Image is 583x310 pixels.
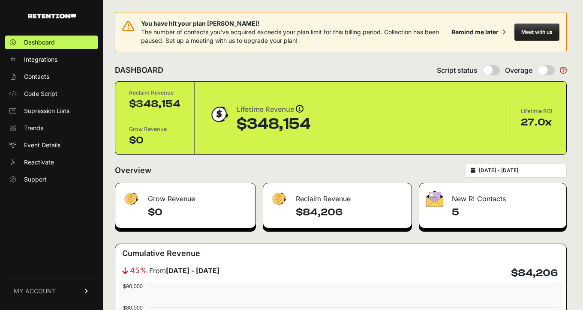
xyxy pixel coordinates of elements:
a: Integrations [5,53,98,66]
div: Remind me later [451,28,499,36]
span: You have hit your plan [PERSON_NAME]! [141,19,448,28]
div: Grow Revenue [129,125,180,134]
span: Event Details [24,141,60,149]
span: The number of contacts you've acquired exceeds your plan limit for this billing period. Collectio... [141,28,439,44]
div: 27.0x [521,116,553,129]
a: Event Details [5,138,98,152]
span: Dashboard [24,38,55,47]
h2: Overview [115,164,151,176]
span: Integrations [24,55,57,64]
span: 45% [130,265,147,277]
span: MY ACCOUNT [14,287,56,295]
a: Supression Lists [5,104,98,118]
span: Supression Lists [24,107,69,115]
a: Dashboard [5,36,98,49]
span: Overage [505,65,532,75]
div: Reclaim Revenue [263,183,411,209]
span: Trends [24,124,43,132]
img: dollar-coin-05c43ed7efb7bc0c12610022525b4bbbb207c7efeef5aecc26f025e68dcafac9.png [208,104,230,125]
div: $348,154 [237,116,311,133]
a: Trends [5,121,98,135]
div: New R! Contacts [419,183,566,209]
span: Support [24,175,47,184]
div: $348,154 [129,97,180,111]
a: MY ACCOUNT [5,278,98,304]
h4: 5 [452,206,559,219]
h2: DASHBOARD [115,64,163,76]
span: Script status [437,65,478,75]
a: Reactivate [5,155,98,169]
span: From [149,265,219,276]
a: Support [5,173,98,186]
div: Grow Revenue [115,183,255,209]
h4: $84,206 [296,206,404,219]
h4: $0 [148,206,249,219]
span: Contacts [24,72,49,81]
img: fa-dollar-13500eef13a19c4ab2b9ed9ad552e47b0d9fc28b02b83b90ba0e00f96d6372e9.png [122,191,139,207]
button: Meet with us [514,24,559,41]
strong: [DATE] - [DATE] [166,266,219,275]
div: Lifetime ROI [521,107,553,116]
div: Lifetime Revenue [237,104,311,116]
a: Contacts [5,70,98,83]
h4: $84,206 [511,266,558,280]
button: Remind me later [448,24,509,40]
div: Reclaim Revenue [129,89,180,97]
h3: Cumulative Revenue [122,247,200,259]
a: Code Script [5,87,98,101]
img: Retention.com [28,14,76,18]
img: fa-dollar-13500eef13a19c4ab2b9ed9ad552e47b0d9fc28b02b83b90ba0e00f96d6372e9.png [270,191,287,207]
span: Reactivate [24,158,54,167]
span: Code Script [24,89,57,98]
img: fa-envelope-19ae18322b30453b285274b1b8af3d052b27d846a4fbe8435d1a52b978f639a2.png [426,191,443,207]
text: $90,000 [123,283,143,289]
div: $0 [129,134,180,147]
